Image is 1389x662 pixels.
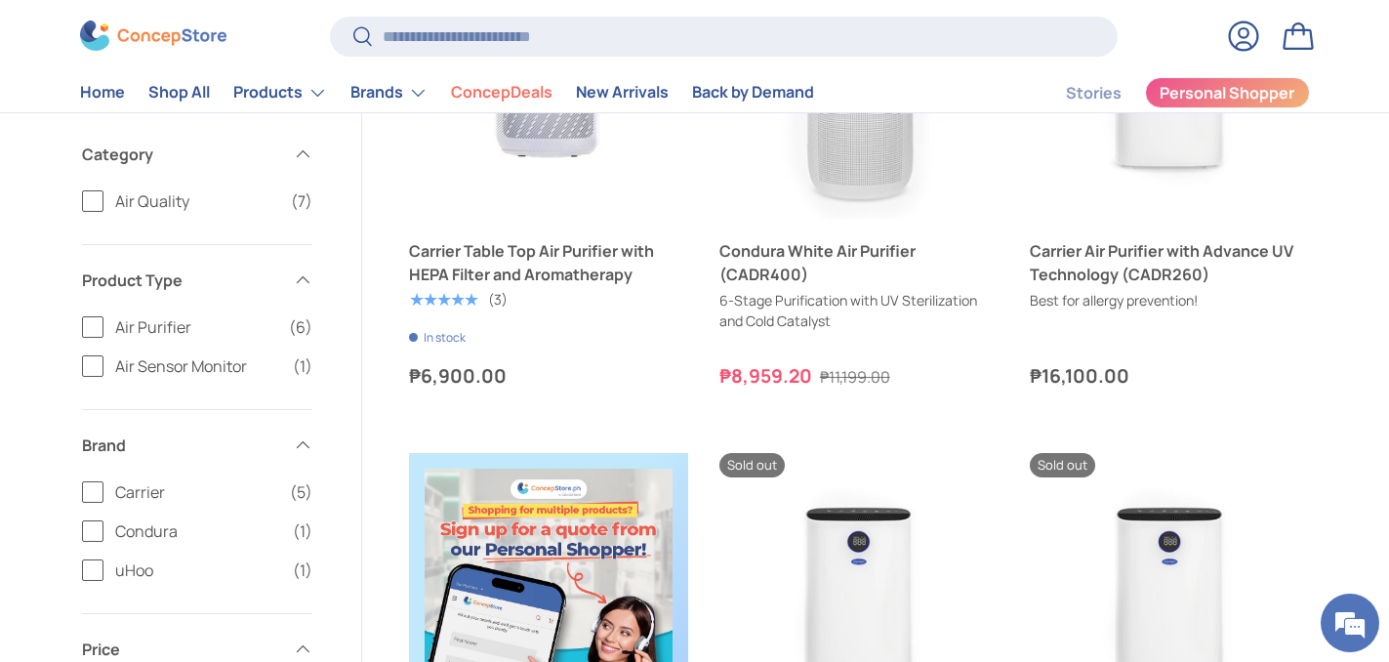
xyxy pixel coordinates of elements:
span: (1) [293,559,312,582]
a: ConcepDeals [451,74,552,112]
nav: Secondary [1019,73,1310,112]
span: Personal Shopper [1160,86,1294,102]
span: Air Sensor Monitor [115,354,281,378]
a: Stories [1066,74,1122,112]
summary: Products [222,73,339,112]
span: (7) [291,189,312,213]
span: Price [82,638,281,661]
summary: Category [82,119,312,189]
a: Condura White Air Purifier (CADR400) [719,239,999,286]
span: Product Type [82,269,281,292]
a: Home [80,74,125,112]
a: Back by Demand [692,74,814,112]
summary: Brand [82,410,312,480]
span: Sold out [719,453,785,477]
span: Sold out [1030,453,1095,477]
span: (1) [293,354,312,378]
span: (6) [289,315,312,339]
span: Air Purifier [115,315,277,339]
a: Carrier Air Purifier with Advance UV Technology (CADR260) [1030,239,1309,286]
span: uHoo [115,559,281,582]
span: (1) [293,519,312,543]
a: Carrier Table Top Air Purifier with HEPA Filter and Aromatherapy [409,239,688,286]
summary: Brands [339,73,439,112]
span: Carrier [115,480,278,504]
summary: Product Type [82,245,312,315]
a: New Arrivals [576,74,669,112]
span: Category [82,143,281,166]
nav: Primary [80,73,814,112]
a: Shop All [148,74,210,112]
span: Condura [115,519,281,543]
span: Air Quality [115,189,279,213]
a: Personal Shopper [1145,77,1310,108]
span: Brand [82,434,281,457]
span: (5) [290,480,312,504]
img: ConcepStore [80,21,226,52]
